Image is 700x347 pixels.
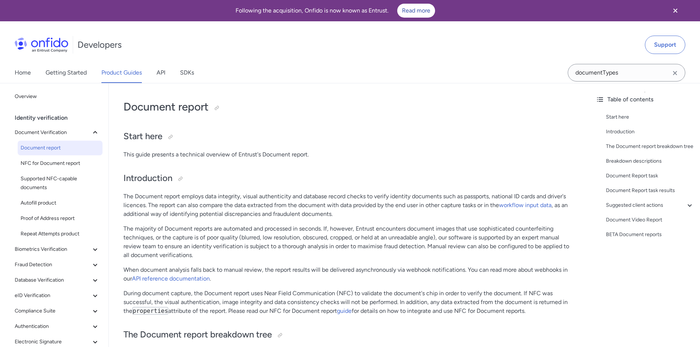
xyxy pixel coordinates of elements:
[18,211,103,226] a: Proof of Address report
[15,337,91,346] span: Electronic Signature
[15,322,91,331] span: Authentication
[12,242,103,257] button: Biometrics Verification
[123,329,575,341] h2: The Document report breakdown tree
[12,273,103,288] button: Database Verification
[15,62,31,83] a: Home
[596,95,694,104] div: Table of contents
[15,245,91,254] span: Biometrics Verification
[157,62,165,83] a: API
[123,224,575,260] p: The majority of Document reports are automated and processed in seconds. If, however, Entrust enc...
[12,319,103,334] button: Authentication
[15,37,68,52] img: Onfido Logo
[9,4,662,18] div: Following the acquisition, Onfido is now known as Entrust.
[123,265,575,283] p: When document analysis falls back to manual review, the report results will be delivered asynchro...
[123,150,575,159] p: This guide presents a technical overview of Entrust's Document report.
[15,291,91,300] span: eID Verification
[15,276,91,285] span: Database Verification
[606,127,694,136] a: Introduction
[15,111,105,125] div: Identity verification
[671,69,679,77] svg: Clear search field button
[123,130,575,143] h2: Start here
[180,62,194,83] a: SDKs
[606,157,694,166] a: Breakdown descriptions
[337,307,352,314] a: guide
[12,304,103,318] button: Compliance Suite
[606,113,694,122] a: Start here
[101,62,142,83] a: Product Guides
[606,230,694,239] a: BETA Document reports
[123,289,575,315] p: During document capture, the Document report uses Near Field Communication (NFC) to validate the ...
[123,172,575,185] h2: Introduction
[123,192,575,218] p: The Document report employs data integrity, visual authenticity and database record checks to ver...
[12,125,103,140] button: Document Verification
[21,174,100,192] span: Supported NFC-capable documents
[645,36,685,54] a: Support
[606,142,694,151] a: The Document report breakdown tree
[123,100,575,114] h1: Document report
[132,275,210,282] a: API reference documentation
[21,199,100,207] span: Autofill product
[18,141,103,155] a: Document report
[606,201,694,210] a: Suggested client actions
[662,1,689,20] button: Close banner
[21,229,100,238] span: Repeat Attempts product
[21,214,100,223] span: Proof of Address report
[606,216,694,224] a: Document Video Report
[18,171,103,195] a: Supported NFC-capable documents
[499,202,552,209] a: workflow input data
[568,64,685,82] input: Onfido search input field
[15,260,91,269] span: Fraud Detection
[606,186,694,195] a: Document Report task results
[21,159,100,168] span: NFC for Document report
[15,92,100,101] span: Overview
[12,89,103,104] a: Overview
[46,62,87,83] a: Getting Started
[15,128,91,137] span: Document Verification
[18,227,103,241] a: Repeat Attempts product
[21,144,100,152] span: Document report
[78,39,122,51] h1: Developers
[397,4,435,18] a: Read more
[12,257,103,272] button: Fraud Detection
[606,171,694,180] a: Document Report task
[132,307,168,315] code: properties
[18,156,103,171] a: NFC for Document report
[671,6,680,15] svg: Close banner
[15,307,91,315] span: Compliance Suite
[18,196,103,210] a: Autofill product
[12,288,103,303] button: eID Verification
